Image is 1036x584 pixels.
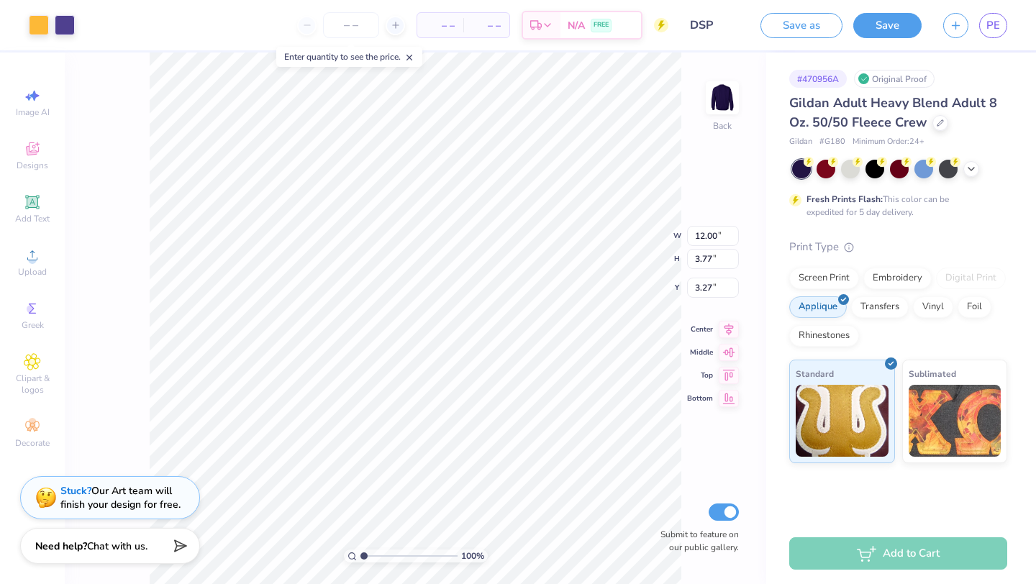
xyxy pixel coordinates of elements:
div: Original Proof [854,70,935,88]
div: Print Type [789,239,1007,255]
button: Save as [760,13,842,38]
div: Embroidery [863,268,932,289]
span: Greek [22,319,44,331]
div: Back [713,119,732,132]
div: Our Art team will finish your design for free. [60,484,181,511]
span: – – [426,18,455,33]
span: Bottom [687,393,713,403]
input: – – [323,12,379,38]
div: Foil [958,296,991,318]
div: Screen Print [789,268,859,289]
span: – – [472,18,501,33]
span: # G180 [819,136,845,148]
strong: Need help? [35,539,87,553]
img: Back [708,83,737,112]
button: Save [853,13,922,38]
span: Minimum Order: 24 + [853,136,924,148]
span: Add Text [15,213,50,224]
span: Top [687,370,713,380]
span: Gildan [789,136,812,148]
span: N/A [568,18,585,33]
input: Untitled Design [679,11,750,40]
div: Rhinestones [789,325,859,347]
span: Clipart & logos [7,373,58,396]
div: Applique [789,296,847,318]
span: Image AI [16,106,50,118]
span: Standard [796,366,834,381]
span: 100 % [461,549,484,562]
span: Center [687,324,713,334]
div: Transfers [851,296,909,318]
span: Sublimated [909,366,956,381]
a: PE [979,13,1007,38]
span: Decorate [15,437,50,449]
img: Standard [796,385,889,457]
span: Chat with us. [87,539,147,553]
span: Gildan Adult Heavy Blend Adult 8 Oz. 50/50 Fleece Crew [789,94,997,131]
span: PE [986,17,1000,34]
div: Digital Print [936,268,1006,289]
img: Sublimated [909,385,1001,457]
div: Enter quantity to see the price. [276,47,422,67]
span: Upload [18,266,47,278]
div: Vinyl [913,296,953,318]
div: # 470956A [789,70,847,88]
strong: Stuck? [60,484,91,498]
strong: Fresh Prints Flash: [806,193,883,205]
span: Designs [17,160,48,171]
span: Middle [687,347,713,357]
label: Submit to feature on our public gallery. [653,528,739,554]
span: FREE [594,20,609,30]
div: This color can be expedited for 5 day delivery. [806,193,983,219]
